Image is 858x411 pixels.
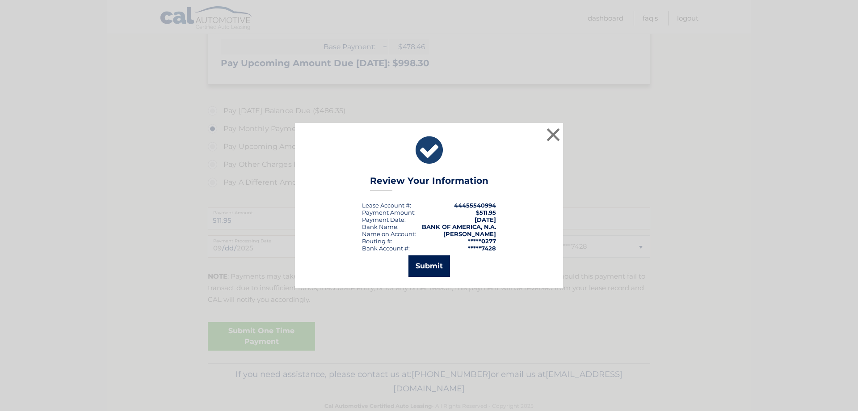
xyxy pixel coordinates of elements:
[544,126,562,144] button: ×
[476,209,496,216] span: $511.95
[422,223,496,230] strong: BANK OF AMERICA, N.A.
[454,202,496,209] strong: 44455540994
[475,216,496,223] span: [DATE]
[362,245,410,252] div: Bank Account #:
[370,175,488,191] h3: Review Your Information
[362,223,399,230] div: Bank Name:
[362,230,416,237] div: Name on Account:
[362,209,416,216] div: Payment Amount:
[362,237,392,245] div: Routing #:
[408,255,450,277] button: Submit
[362,216,404,223] span: Payment Date
[443,230,496,237] strong: [PERSON_NAME]
[362,202,411,209] div: Lease Account #:
[362,216,406,223] div: :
